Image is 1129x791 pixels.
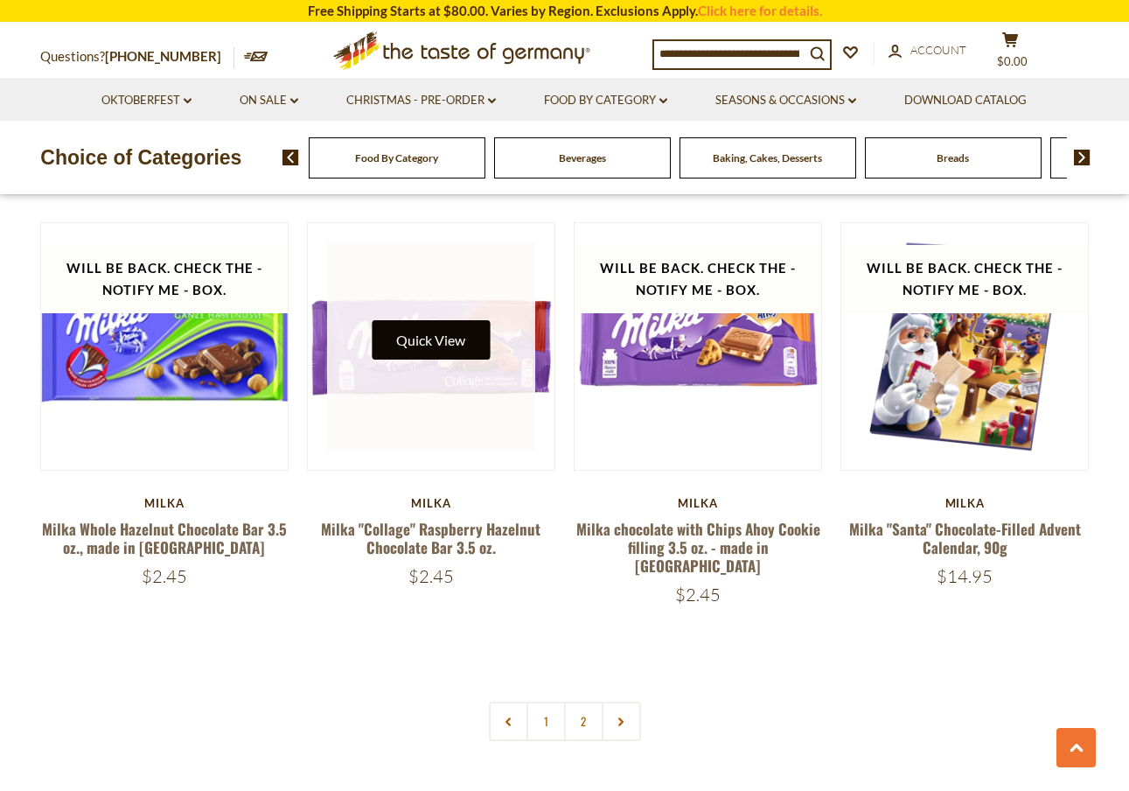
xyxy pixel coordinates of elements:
a: Milka "Santa" Chocolate-Filled Advent Calendar, 90g [849,518,1081,558]
a: [PHONE_NUMBER] [105,48,221,64]
img: Milka [308,223,555,471]
a: Food By Category [544,91,667,110]
span: Account [910,43,966,57]
a: Seasons & Occasions [715,91,856,110]
a: 2 [564,702,603,741]
a: On Sale [240,91,298,110]
p: Questions? [40,45,234,68]
span: $0.00 [997,54,1028,68]
a: Click here for details. [698,3,822,18]
a: Milka chocolate with Chips Ahoy Cookie filling 3.5 oz. - made in [GEOGRAPHIC_DATA] [576,518,820,577]
span: $2.45 [142,565,187,587]
span: $2.45 [408,565,454,587]
span: $2.45 [675,584,721,605]
button: $0.00 [985,31,1037,75]
div: Milka [840,496,1090,510]
a: Oktoberfest [101,91,192,110]
a: Baking, Cakes, Desserts [713,151,822,164]
a: Milka Whole Hazelnut Chocolate Bar 3.5 oz., made in [GEOGRAPHIC_DATA] [42,518,287,558]
a: 1 [526,702,566,741]
button: Quick View [372,320,490,360]
a: Beverages [559,151,606,164]
a: Account [889,41,966,60]
img: previous arrow [282,150,299,165]
span: $14.95 [937,565,993,587]
div: Milka [40,496,289,510]
a: Breads [937,151,969,164]
img: Milka [575,223,822,471]
a: Milka "Collage" Raspberry Hazelnut Chocolate Bar 3.5 oz. [321,518,540,558]
div: Milka [574,496,823,510]
a: Download Catalog [904,91,1027,110]
img: Milka [841,223,1089,471]
img: Milka [41,223,289,471]
div: Milka [307,496,556,510]
a: Food By Category [355,151,438,164]
img: next arrow [1074,150,1091,165]
a: Christmas - PRE-ORDER [346,91,496,110]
